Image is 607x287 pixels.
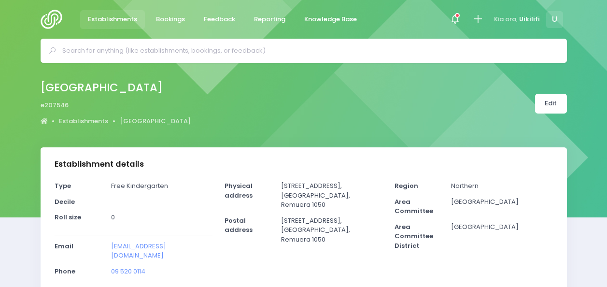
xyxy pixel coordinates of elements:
p: [GEOGRAPHIC_DATA] [451,197,552,207]
a: [EMAIL_ADDRESS][DOMAIN_NAME] [111,242,166,260]
strong: Postal address [225,216,253,235]
strong: Physical address [225,181,253,200]
a: Reporting [246,10,294,29]
strong: Area Committee District [395,222,433,250]
h3: Establishment details [55,159,144,169]
span: Uikilifi [519,14,540,24]
input: Search for anything (like establishments, bookings, or feedback) [62,43,553,58]
img: Logo [41,10,68,29]
a: Bookings [148,10,193,29]
p: Free Kindergarten [111,181,212,191]
span: Establishments [88,14,137,24]
span: Reporting [254,14,285,24]
a: Establishments [59,116,108,126]
a: 09 520 0114 [111,267,145,276]
span: e207546 [41,100,69,110]
span: U [546,11,563,28]
span: Kia ora, [494,14,518,24]
strong: Phone [55,267,75,276]
strong: Roll size [55,213,81,222]
p: [GEOGRAPHIC_DATA] [451,222,552,232]
p: [STREET_ADDRESS], [GEOGRAPHIC_DATA], Remuera 1050 [281,216,382,244]
a: Edit [535,94,567,114]
strong: Decile [55,197,75,206]
span: Bookings [156,14,185,24]
strong: Email [55,242,73,251]
span: Knowledge Base [304,14,357,24]
a: Establishments [80,10,145,29]
p: 0 [111,213,212,222]
strong: Region [395,181,418,190]
span: Feedback [204,14,235,24]
h2: [GEOGRAPHIC_DATA] [41,81,183,94]
p: Northern [451,181,552,191]
a: Feedback [196,10,243,29]
a: [GEOGRAPHIC_DATA] [120,116,191,126]
strong: Type [55,181,71,190]
a: Knowledge Base [296,10,365,29]
strong: Area Committee [395,197,433,216]
p: [STREET_ADDRESS], [GEOGRAPHIC_DATA], Remuera 1050 [281,181,382,210]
